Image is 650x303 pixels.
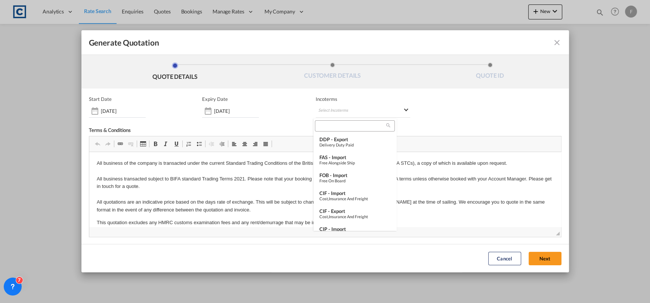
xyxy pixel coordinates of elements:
[319,172,390,178] div: FOB - import
[386,123,391,128] md-icon: icon-magnify
[319,142,390,147] div: Delivery Duty Paid
[319,136,390,142] div: DDP - export
[7,7,464,87] body: Rich Text Editor, editor6
[7,7,464,62] p: All business of the company is transacted under the current Standard Trading Conditions of the Br...
[319,196,390,201] div: Cost,Insurance and Freight
[7,67,464,75] p: This quotation excludes any HMRC customs examination fees and any rent/demurrage that may be incu...
[319,208,390,214] div: CIF - export
[319,154,390,160] div: FAS - import
[319,214,390,219] div: Cost,Insurance and Freight
[319,190,390,196] div: CIF - import
[319,160,390,165] div: Free Alongside Ship
[319,178,390,183] div: Free on Board
[319,226,390,232] div: CIP - import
